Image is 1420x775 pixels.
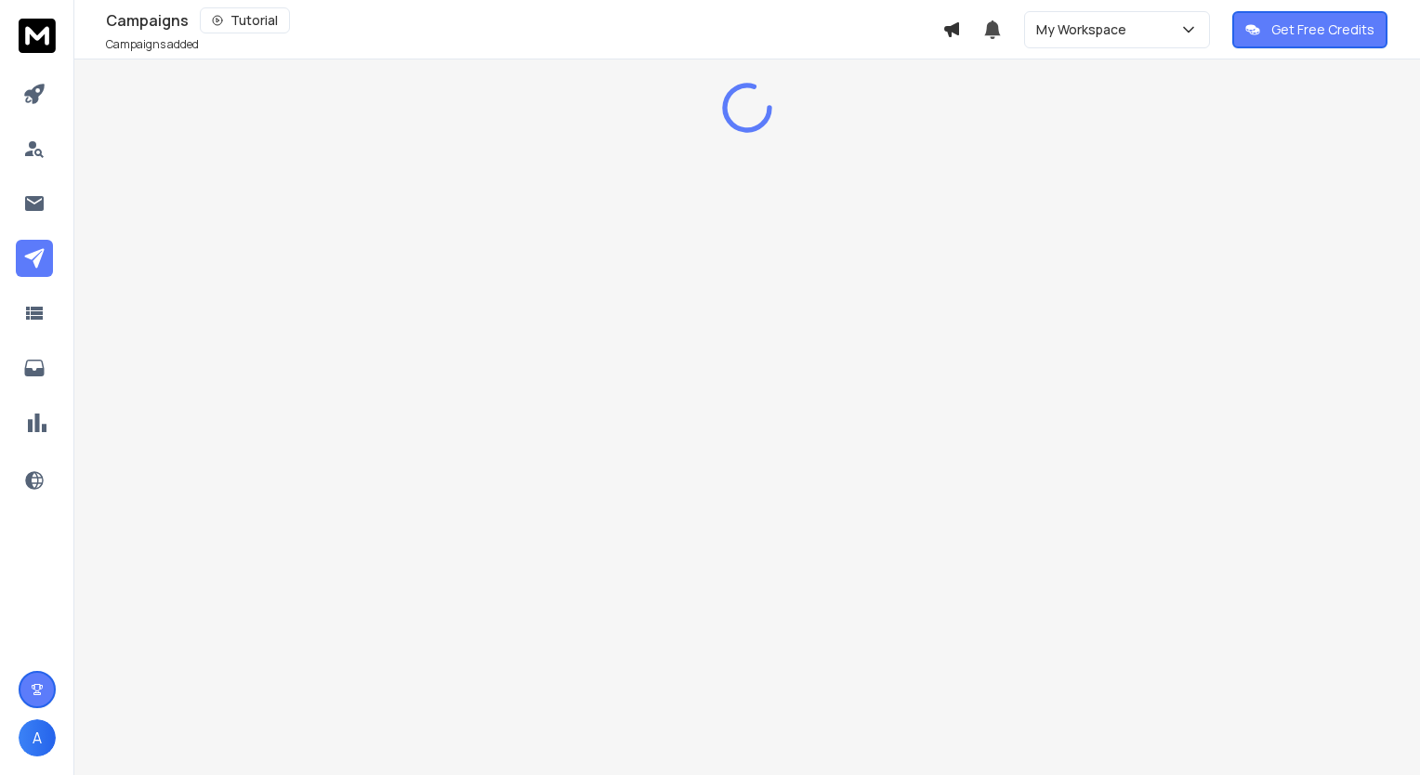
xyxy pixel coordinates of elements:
[106,37,199,52] p: Campaigns added
[106,7,942,33] div: Campaigns
[1271,20,1374,39] p: Get Free Credits
[19,719,56,756] button: A
[1036,20,1134,39] p: My Workspace
[1232,11,1387,48] button: Get Free Credits
[200,7,290,33] button: Tutorial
